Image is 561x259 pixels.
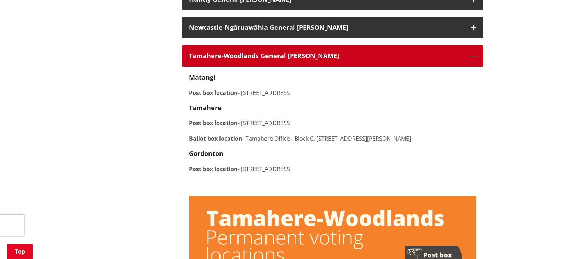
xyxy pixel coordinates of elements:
button: Tamahere-Woodlands General [PERSON_NAME] [182,45,483,67]
strong: Gordonton [189,149,223,158]
p: - Tamahere Office - Block C, [STREET_ADDRESS][PERSON_NAME] [189,134,476,143]
a: Top [7,244,33,259]
strong: Post box location [189,89,238,97]
p: - [STREET_ADDRESS] [189,165,476,173]
button: Newcastle-Ngāruawāhia General [PERSON_NAME] [182,17,483,38]
strong: Matangi [189,73,216,81]
strong: Post box location [189,119,238,127]
p: - [STREET_ADDRESS] [189,119,476,127]
strong: Tamahere-Woodlands General [PERSON_NAME] [189,51,339,60]
p: - [STREET_ADDRESS] [189,89,476,97]
strong: Ballot box location [189,135,242,142]
strong: Newcastle-Ngāruawāhia General [PERSON_NAME] [189,23,348,32]
iframe: Messenger Launcher [528,229,554,255]
strong: Tamahere [189,103,222,112]
strong: Post box location [189,165,238,173]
